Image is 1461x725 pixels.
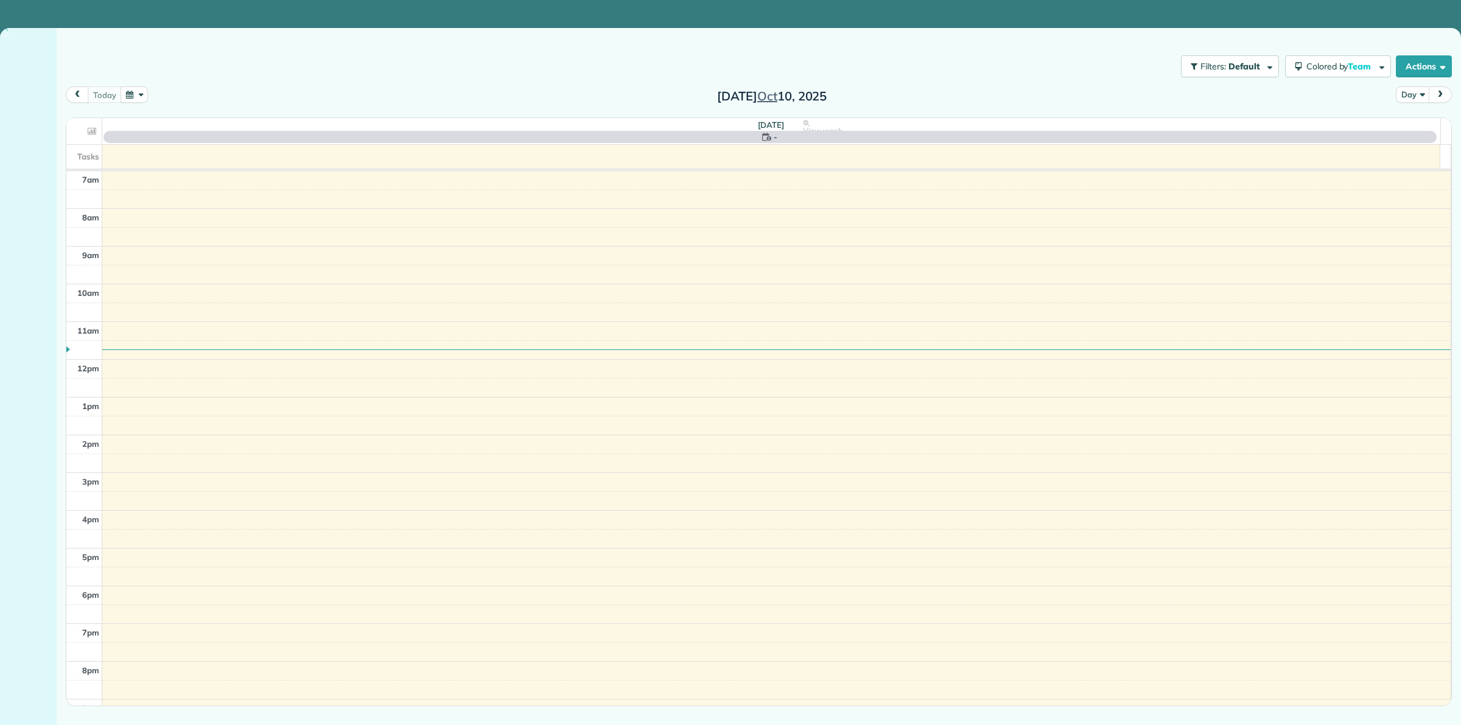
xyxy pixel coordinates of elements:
[696,89,848,103] h2: [DATE] 10, 2025
[82,703,99,713] span: 9pm
[1396,55,1452,77] button: Actions
[82,590,99,600] span: 6pm
[1396,86,1429,103] button: Day
[1228,61,1261,72] span: Default
[1429,86,1452,103] button: next
[1348,61,1373,72] span: Team
[77,152,99,161] span: Tasks
[82,665,99,675] span: 8pm
[1285,55,1391,77] button: Colored byTeam
[82,514,99,524] span: 4pm
[82,175,99,184] span: 7am
[82,628,99,637] span: 7pm
[82,552,99,562] span: 5pm
[1175,55,1279,77] a: Filters: Default
[77,326,99,335] span: 11am
[1181,55,1279,77] button: Filters: Default
[66,86,89,103] button: prev
[803,126,842,136] span: View week
[1306,61,1375,72] span: Colored by
[77,363,99,373] span: 12pm
[82,401,99,411] span: 1pm
[82,439,99,449] span: 2pm
[77,288,99,298] span: 10am
[82,250,99,260] span: 9am
[774,131,777,143] span: -
[758,120,784,130] span: [DATE]
[82,212,99,222] span: 8am
[82,477,99,486] span: 3pm
[1200,61,1226,72] span: Filters:
[757,88,777,103] span: Oct
[88,86,121,103] button: today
